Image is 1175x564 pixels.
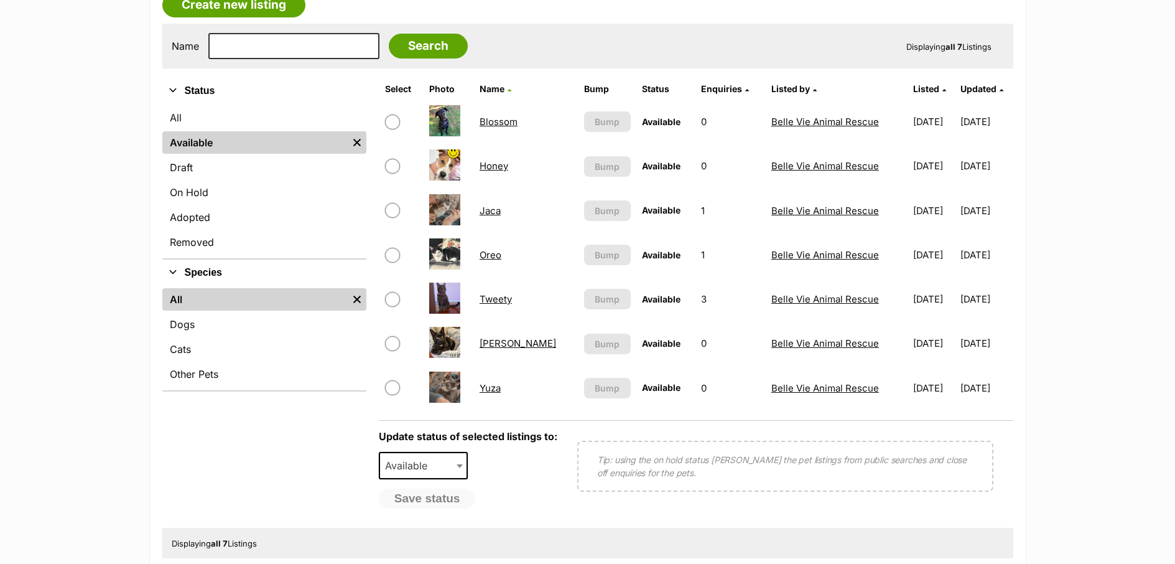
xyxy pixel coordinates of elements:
[696,100,765,143] td: 0
[162,206,366,228] a: Adopted
[696,322,765,365] td: 0
[771,249,879,261] a: Belle Vie Animal Rescue
[908,367,959,410] td: [DATE]
[960,83,996,94] span: Updated
[960,367,1011,410] td: [DATE]
[162,288,348,311] a: All
[595,337,620,350] span: Bump
[480,293,512,305] a: Tweety
[380,79,423,99] th: Select
[584,289,631,309] button: Bump
[960,100,1011,143] td: [DATE]
[595,160,620,173] span: Bump
[162,231,366,253] a: Removed
[696,278,765,321] td: 3
[595,204,620,217] span: Bump
[908,322,959,365] td: [DATE]
[172,538,257,548] span: Displaying Listings
[696,233,765,276] td: 1
[960,322,1011,365] td: [DATE]
[771,116,879,128] a: Belle Vie Animal Rescue
[172,40,199,52] label: Name
[637,79,695,99] th: Status
[908,278,959,321] td: [DATE]
[771,83,810,94] span: Listed by
[584,156,631,177] button: Bump
[379,430,557,443] label: Update status of selected listings to:
[162,104,366,258] div: Status
[701,83,749,94] a: Enquiries
[913,83,939,94] span: Listed
[701,83,742,94] span: translation missing: en.admin.listings.index.attributes.enquiries
[595,293,620,306] span: Bump
[379,489,476,509] button: Save status
[480,205,501,217] a: Jaca
[480,116,518,128] a: Blossom
[584,378,631,398] button: Bump
[771,293,879,305] a: Belle Vie Animal Rescue
[642,294,680,304] span: Available
[480,249,501,261] a: Oreo
[771,160,879,172] a: Belle Vie Animal Rescue
[642,205,680,215] span: Available
[595,382,620,395] span: Bump
[584,245,631,265] button: Bump
[480,83,511,94] a: Name
[597,453,973,479] p: Tip: using the on hold status [PERSON_NAME] the pet listings from public searches and close off e...
[696,189,765,232] td: 1
[480,83,504,94] span: Name
[642,161,680,171] span: Available
[906,42,992,52] span: Displaying Listings
[908,189,959,232] td: [DATE]
[584,334,631,354] button: Bump
[960,233,1011,276] td: [DATE]
[162,83,366,99] button: Status
[584,200,631,221] button: Bump
[162,131,348,154] a: Available
[480,337,556,349] a: [PERSON_NAME]
[162,156,366,179] a: Draft
[595,115,620,128] span: Bump
[380,457,440,474] span: Available
[960,144,1011,187] td: [DATE]
[908,233,959,276] td: [DATE]
[771,382,879,394] a: Belle Vie Animal Rescue
[389,34,468,59] input: Search
[162,106,366,129] a: All
[584,111,631,132] button: Bump
[379,452,468,479] span: Available
[642,382,680,393] span: Available
[908,100,959,143] td: [DATE]
[771,337,879,349] a: Belle Vie Animal Rescue
[595,248,620,261] span: Bump
[579,79,636,99] th: Bump
[480,382,501,394] a: Yuza
[424,79,473,99] th: Photo
[642,116,680,127] span: Available
[960,189,1011,232] td: [DATE]
[162,338,366,360] a: Cats
[908,144,959,187] td: [DATE]
[162,363,366,385] a: Other Pets
[696,144,765,187] td: 0
[480,160,508,172] a: Honey
[348,288,366,311] a: Remove filter
[162,265,366,281] button: Species
[945,42,962,52] strong: all 7
[211,538,228,548] strong: all 7
[162,181,366,204] a: On Hold
[771,83,817,94] a: Listed by
[348,131,366,154] a: Remove filter
[771,205,879,217] a: Belle Vie Animal Rescue
[162,313,366,336] a: Dogs
[913,83,946,94] a: Listed
[642,250,680,260] span: Available
[960,278,1011,321] td: [DATE]
[696,367,765,410] td: 0
[960,83,1003,94] a: Updated
[642,338,680,349] span: Available
[162,286,366,390] div: Species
